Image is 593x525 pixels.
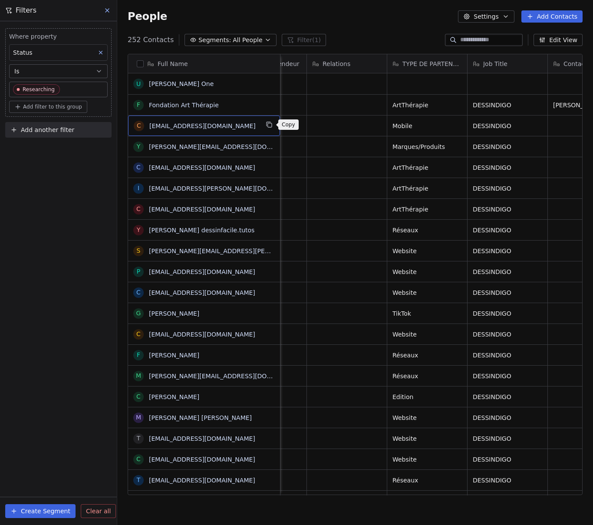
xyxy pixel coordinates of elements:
[392,163,462,172] span: ArtThérapie
[149,310,199,317] a: [PERSON_NAME]
[392,351,462,360] span: Réseaux
[473,101,542,109] span: DESSINDIGO
[563,59,587,68] span: Contact
[136,205,141,214] div: c
[468,54,547,73] div: Job Title
[473,226,542,234] span: DESSINDIGO
[149,289,255,296] a: [EMAIL_ADDRESS][DOMAIN_NAME]
[138,184,139,193] div: i
[198,36,231,45] span: Segments:
[137,267,140,276] div: p
[128,54,280,73] div: Full Name
[149,80,214,87] a: [PERSON_NAME] One
[387,54,467,73] div: TYPE DE PARTENAIRE
[136,455,141,464] div: c
[392,288,462,297] span: Website
[473,351,542,360] span: DESSINDIGO
[136,392,141,401] div: C
[473,267,542,276] span: DESSINDIGO
[136,330,141,339] div: c
[137,246,141,255] div: s
[137,100,140,109] div: F
[392,247,462,255] span: Website
[136,309,141,318] div: G
[282,121,295,128] p: Copy
[473,434,542,443] span: DESSINDIGO
[473,393,542,401] span: DESSINDIGO
[149,456,255,463] a: [EMAIL_ADDRESS][DOMAIN_NAME]
[392,455,462,464] span: Website
[473,413,542,422] span: DESSINDIGO
[128,10,167,23] span: People
[149,435,255,442] a: [EMAIL_ADDRESS][DOMAIN_NAME]
[392,101,462,109] span: ArtThérapie
[149,477,255,484] a: [EMAIL_ADDRESS][DOMAIN_NAME]
[392,226,462,234] span: Réseaux
[392,267,462,276] span: Website
[137,475,141,485] div: t
[137,350,140,360] div: F
[473,455,542,464] span: DESSINDIGO
[458,10,514,23] button: Settings
[473,330,542,339] span: DESSINDIGO
[473,163,542,172] span: DESSINDIGO
[392,205,462,214] span: ArtThérapie
[136,163,141,172] div: c
[149,248,356,254] a: [PERSON_NAME][EMAIL_ADDRESS][PERSON_NAME][DOMAIN_NAME]
[149,393,199,400] a: [PERSON_NAME]
[483,59,507,68] span: Job Title
[473,476,542,485] span: DESSINDIGO
[392,330,462,339] span: Website
[137,121,141,130] div: c
[136,413,141,422] div: M
[149,414,252,421] a: [PERSON_NAME] [PERSON_NAME]
[323,59,350,68] span: Relations
[149,352,199,359] a: [PERSON_NAME]
[473,142,542,151] span: DESSINDIGO
[149,122,256,129] a: [EMAIL_ADDRESS][DOMAIN_NAME]
[473,309,542,318] span: DESSINDIGO
[128,35,174,45] span: 252 Contacts
[392,476,462,485] span: Réseaux
[137,142,141,151] div: y
[136,371,141,380] div: m
[267,59,300,68] span: Revendeur
[149,143,306,150] a: [PERSON_NAME][EMAIL_ADDRESS][DOMAIN_NAME]
[307,54,387,73] div: Relations
[392,122,462,130] span: Mobile
[149,227,254,234] a: [PERSON_NAME] dessinfacile.tutos
[149,102,219,109] a: Fondation Art Thérapie
[473,205,542,214] span: DESSINDIGO
[392,372,462,380] span: Réseaux
[402,59,462,68] span: TYPE DE PARTENAIRE
[392,309,462,318] span: TikTok
[137,434,141,443] div: t
[521,10,583,23] button: Add Contacts
[473,288,542,297] span: DESSINDIGO
[233,36,262,45] span: All People
[534,34,583,46] button: Edit View
[473,372,542,380] span: DESSINDIGO
[136,288,141,297] div: c
[128,73,280,495] div: grid
[282,34,326,46] button: Filter(1)
[136,79,141,89] div: U
[149,185,306,192] a: [EMAIL_ADDRESS][PERSON_NAME][DOMAIN_NAME]
[149,164,255,171] a: [EMAIL_ADDRESS][DOMAIN_NAME]
[473,184,542,193] span: DESSINDIGO
[149,331,255,338] a: [EMAIL_ADDRESS][DOMAIN_NAME]
[392,393,462,401] span: Edition
[392,434,462,443] span: Website
[473,122,542,130] span: DESSINDIGO
[392,413,462,422] span: Website
[158,59,188,68] span: Full Name
[392,184,462,193] span: ArtThérapie
[392,142,462,151] span: Marques/Produits
[149,373,306,380] a: [PERSON_NAME][EMAIL_ADDRESS][DOMAIN_NAME]
[473,247,542,255] span: DESSINDIGO
[149,206,255,213] a: [EMAIL_ADDRESS][DOMAIN_NAME]
[137,225,141,234] div: Y
[149,268,255,275] a: [EMAIL_ADDRESS][DOMAIN_NAME]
